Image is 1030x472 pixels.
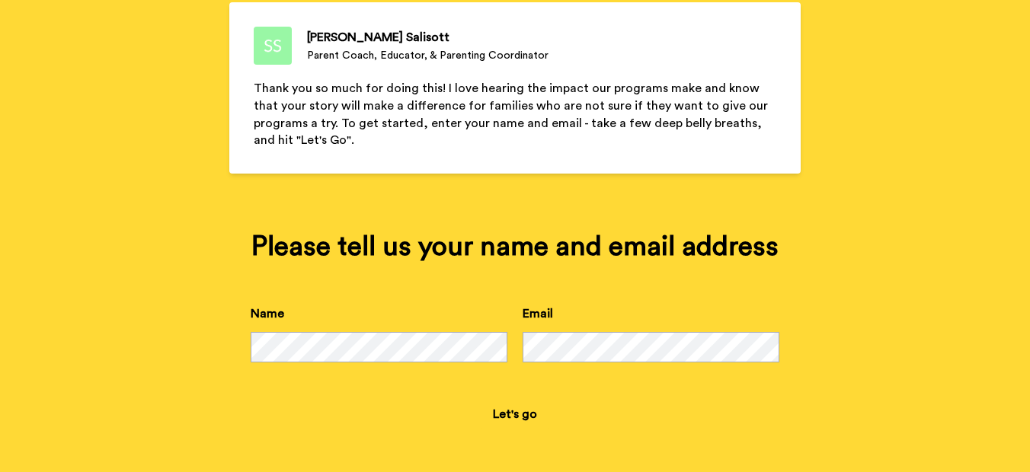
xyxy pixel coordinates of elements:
label: Name [251,305,284,323]
span: Thank you so much for doing this! I love hearing the impact our programs make and know that your ... [254,82,771,147]
div: Please tell us your name and email address [251,231,779,262]
div: Parent Coach, Educator, & Parenting Coordinator [307,48,549,63]
button: Let's go [481,399,549,429]
img: Parent Coach, Educator, & Parenting Coordinator [254,27,292,65]
label: Email [523,305,553,323]
div: [PERSON_NAME] Salisott [307,28,549,46]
